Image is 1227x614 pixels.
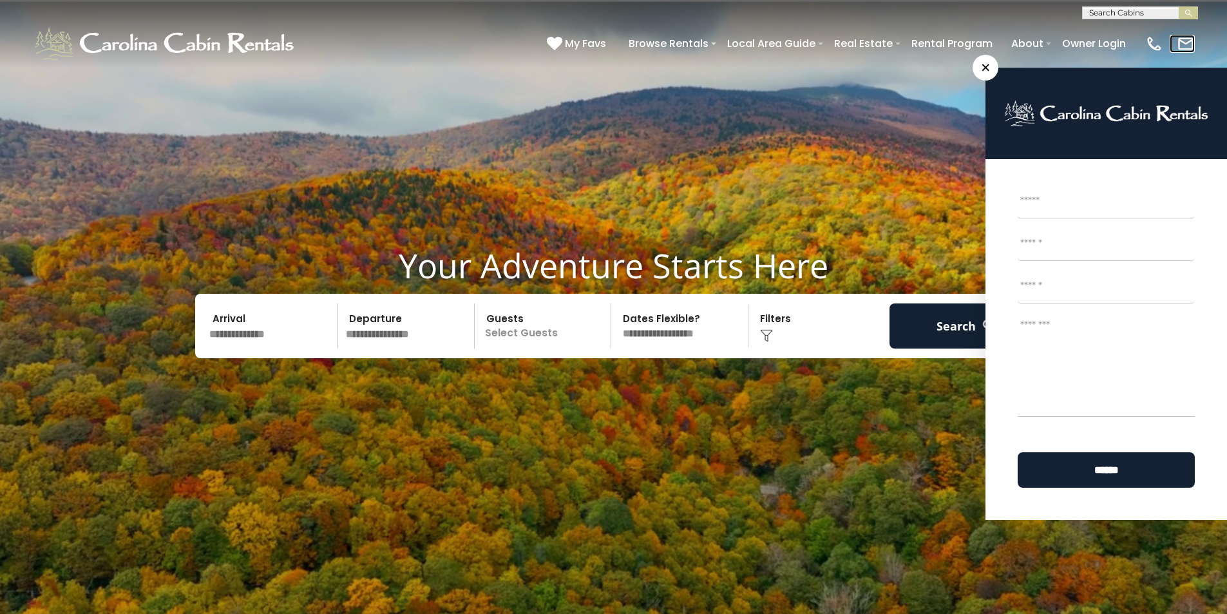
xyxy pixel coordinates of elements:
button: Search [889,303,1023,349]
a: Local Area Guide [721,32,822,55]
img: White-1-1-2.png [32,24,300,63]
a: Real Estate [828,32,899,55]
h1: Your Adventure Starts Here [10,245,1217,285]
span: × [973,55,998,81]
p: Select Guests [479,303,611,349]
img: search-regular-white.png [981,318,997,334]
a: My Favs [547,35,609,52]
img: logo [1004,100,1208,127]
a: About [1005,32,1050,55]
a: Browse Rentals [622,32,715,55]
a: Rental Program [905,32,999,55]
img: phone-regular-white.png [1145,35,1163,53]
img: mail-regular-white.png [1177,35,1195,53]
a: Owner Login [1056,32,1132,55]
img: filter--v1.png [760,329,773,342]
span: My Favs [565,35,606,52]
